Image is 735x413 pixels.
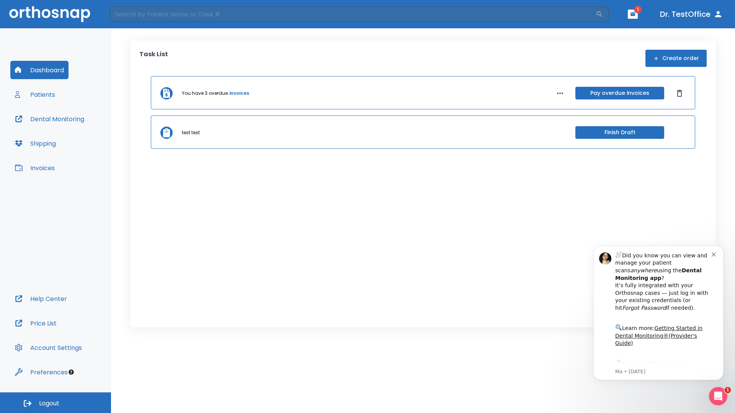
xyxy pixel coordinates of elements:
[139,50,168,67] p: Task List
[634,6,642,13] span: 1
[39,399,59,408] span: Logout
[229,90,249,97] a: invoices
[10,110,89,128] button: Dental Monitoring
[130,16,136,23] button: Dismiss notification
[10,159,59,177] button: Invoices
[582,234,735,392] iframe: Intercom notifications message
[673,87,686,99] button: Dismiss
[182,90,228,97] p: You have 3 overdue
[709,387,727,405] iframe: Intercom live chat
[182,129,200,136] p: test test
[10,314,61,332] button: Price List
[33,125,130,164] div: Download the app: | ​ Let us know if you need help getting started!
[575,87,664,99] button: Pay overdue invoices
[10,85,60,104] button: Patients
[33,134,130,141] p: Message from Ma, sent 4w ago
[10,289,72,308] button: Help Center
[9,6,90,22] img: Orthosnap
[10,363,72,381] button: Preferences
[657,7,726,21] button: Dr. TestOffice
[725,387,731,393] span: 1
[10,61,69,79] button: Dashboard
[33,127,101,140] a: App Store
[10,338,87,357] button: Account Settings
[645,50,707,67] button: Create order
[10,134,60,153] button: Shipping
[68,369,75,376] div: Tooltip anchor
[575,126,664,139] button: Finish Draft
[109,7,596,22] input: Search by Patient Name or Case #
